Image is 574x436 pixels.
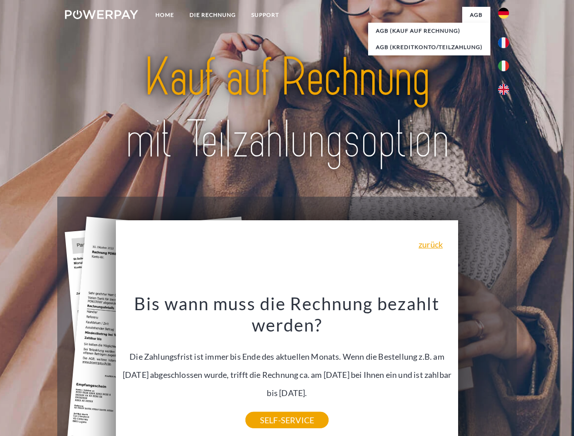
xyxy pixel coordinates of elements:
[462,7,490,23] a: agb
[498,60,509,71] img: it
[121,292,453,336] h3: Bis wann muss die Rechnung bezahlt werden?
[182,7,244,23] a: DIE RECHNUNG
[498,37,509,48] img: fr
[368,39,490,55] a: AGB (Kreditkonto/Teilzahlung)
[419,240,443,248] a: zurück
[498,84,509,95] img: en
[121,292,453,420] div: Die Zahlungsfrist ist immer bis Ende des aktuellen Monats. Wenn die Bestellung z.B. am [DATE] abg...
[498,8,509,19] img: de
[148,7,182,23] a: Home
[368,23,490,39] a: AGB (Kauf auf Rechnung)
[244,7,287,23] a: SUPPORT
[65,10,138,19] img: logo-powerpay-white.svg
[245,412,329,428] a: SELF-SERVICE
[87,44,487,174] img: title-powerpay_de.svg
